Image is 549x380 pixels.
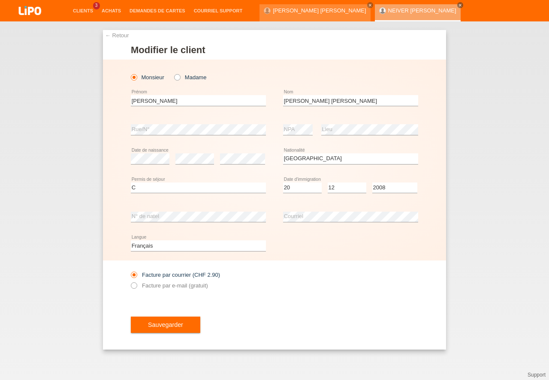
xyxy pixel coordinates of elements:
button: Sauvegarder [131,317,200,333]
i: close [368,3,372,7]
i: close [458,3,462,7]
a: Courriel Support [190,8,247,13]
h1: Modifier le client [131,45,418,55]
a: ← Retour [105,32,129,39]
label: Monsieur [131,74,164,81]
input: Facture par courrier (CHF 2.90) [131,272,136,282]
a: Demandes de cartes [125,8,190,13]
input: Facture par e-mail (gratuit) [131,282,136,293]
a: LIPO pay [9,18,51,24]
a: NEIVER [PERSON_NAME] [388,7,456,14]
a: Achats [97,8,125,13]
a: close [457,2,463,8]
a: [PERSON_NAME] [PERSON_NAME] [273,7,366,14]
label: Facture par courrier (CHF 2.90) [131,272,220,278]
label: Madame [174,74,206,81]
span: 3 [93,2,100,9]
span: Sauvegarder [148,321,183,328]
a: Clients [69,8,97,13]
input: Monsieur [131,74,136,80]
input: Madame [174,74,180,80]
a: close [367,2,373,8]
label: Facture par e-mail (gratuit) [131,282,208,289]
a: Support [528,372,546,378]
